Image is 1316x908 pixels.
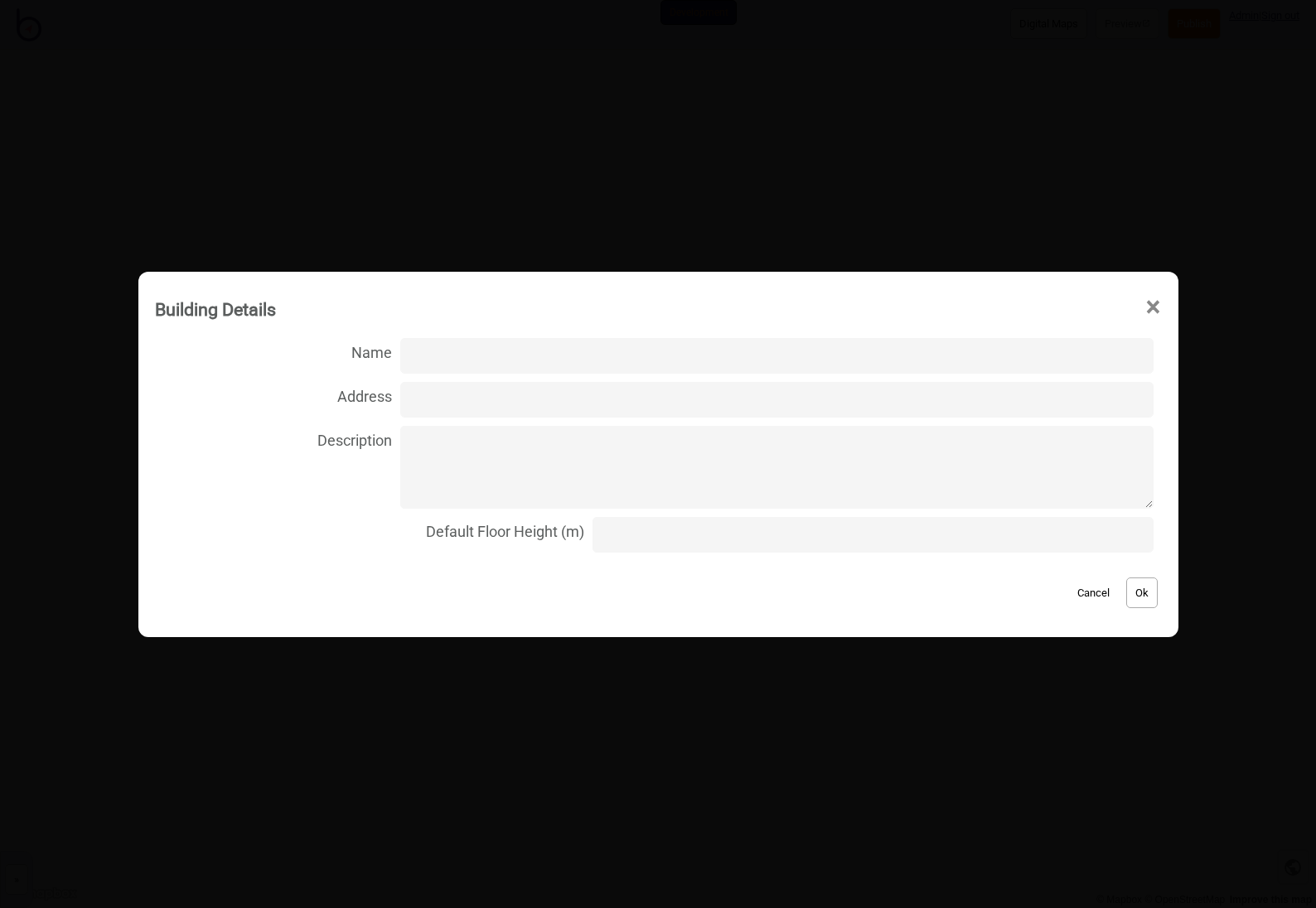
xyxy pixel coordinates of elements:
span: Default Floor Height (m) [155,513,584,547]
button: Cancel [1069,577,1118,608]
input: Address [400,382,1154,418]
span: × [1144,280,1162,335]
input: Default Floor Height (m) [593,517,1154,553]
input: Name [400,338,1154,374]
span: Name [155,334,392,368]
textarea: Description [400,426,1154,509]
div: Building Details [155,292,276,327]
span: Address [155,378,392,412]
span: Description [155,422,392,456]
button: Ok [1126,577,1158,608]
